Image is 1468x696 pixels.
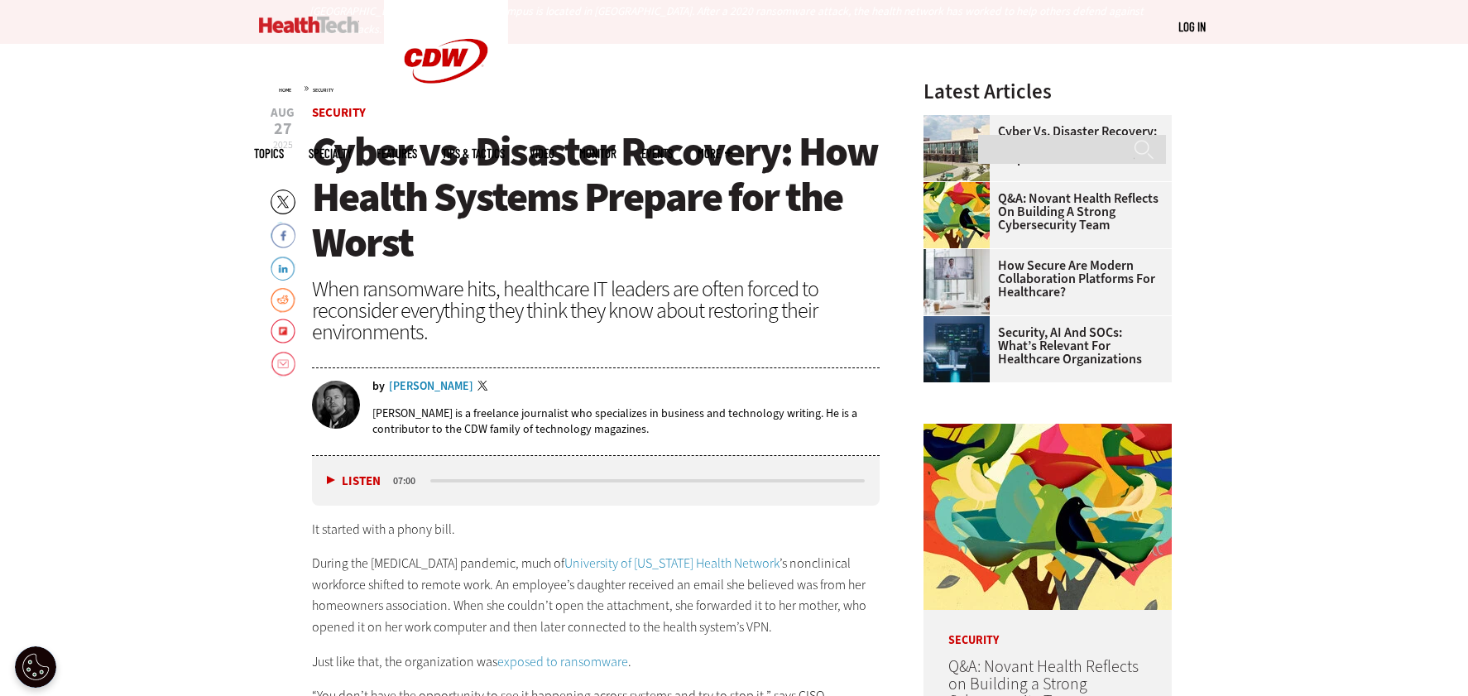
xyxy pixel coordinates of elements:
[442,147,505,160] a: Tips & Tactics
[377,147,417,160] a: Features
[923,182,990,248] img: abstract illustration of a tree
[391,473,428,488] div: duration
[923,249,990,315] img: care team speaks with physician over conference call
[923,326,1162,366] a: Security, AI and SOCs: What’s Relevant for Healthcare Organizations
[564,554,780,572] a: University of [US_STATE] Health Network
[312,519,880,540] p: It started with a phony bill.
[309,147,352,160] span: Specialty
[259,17,359,33] img: Home
[530,147,554,160] a: Video
[312,553,880,637] p: During the [MEDICAL_DATA] pandemic, much of ’s nonclinical workforce shifted to remote work. An e...
[923,115,998,128] a: University of Vermont Medical Center’s main campus
[312,124,878,270] span: Cyber vs. Disaster Recovery: How Health Systems Prepare for the Worst
[384,109,508,127] a: CDW
[389,381,473,392] a: [PERSON_NAME]
[923,424,1172,610] img: abstract illustration of a tree
[497,653,628,670] a: exposed to ransomware
[15,646,56,688] button: Open Preferences
[923,192,1162,232] a: Q&A: Novant Health Reflects on Building a Strong Cybersecurity Team
[698,147,732,160] span: More
[372,406,880,437] p: [PERSON_NAME] is a freelance journalist who specializes in business and technology writing. He is...
[923,182,998,195] a: abstract illustration of a tree
[327,475,381,487] button: Listen
[477,381,492,394] a: Twitter
[923,610,1172,646] p: Security
[15,646,56,688] div: Cookie Settings
[312,651,880,673] p: Just like that, the organization was .
[312,456,880,506] div: media player
[579,147,616,160] a: MonITor
[1178,18,1206,36] div: User menu
[372,381,385,392] span: by
[923,249,998,262] a: care team speaks with physician over conference call
[923,115,990,181] img: University of Vermont Medical Center’s main campus
[312,278,880,343] div: When ransomware hits, healthcare IT leaders are often forced to reconsider everything they think ...
[641,147,673,160] a: Events
[254,147,284,160] span: Topics
[1178,19,1206,34] a: Log in
[923,316,990,382] img: security team in high-tech computer room
[923,316,998,329] a: security team in high-tech computer room
[923,259,1162,299] a: How Secure Are Modern Collaboration Platforms for Healthcare?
